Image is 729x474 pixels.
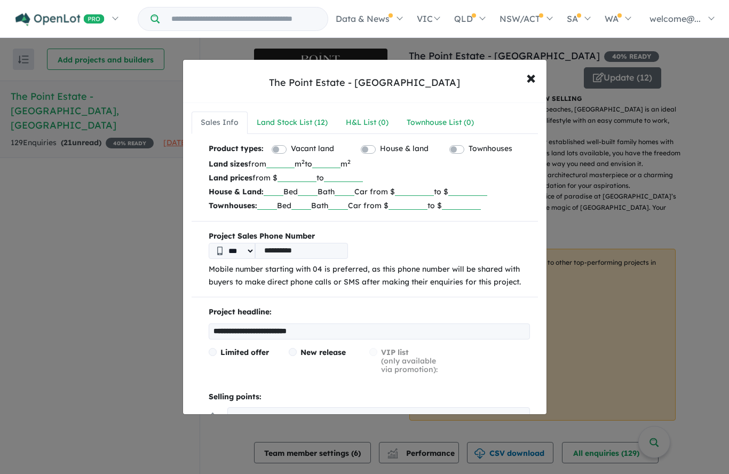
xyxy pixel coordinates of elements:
span: welcome@... [649,13,701,24]
img: drag.svg [209,413,217,421]
b: House & Land: [209,187,264,196]
label: Vacant land [291,143,334,155]
p: Project headline: [209,306,530,319]
b: Product types: [209,143,264,157]
label: House & land [380,143,429,155]
span: New release [300,347,346,357]
input: Try estate name, suburb, builder or developer [162,7,326,30]
b: Project Sales Phone Number [209,230,530,243]
b: Land sizes [209,159,248,169]
div: Land Stock List ( 12 ) [257,116,328,129]
p: from m to m [209,157,530,171]
img: Phone icon [217,247,223,255]
span: Limited offer [220,347,269,357]
sup: 2 [302,158,305,165]
label: Townhouses [469,143,512,155]
div: H&L List ( 0 ) [346,116,389,129]
div: Sales Info [201,116,239,129]
img: Openlot PRO Logo White [15,13,105,26]
p: Selling points: [209,391,530,404]
b: Townhouses: [209,201,257,210]
div: The Point Estate - [GEOGRAPHIC_DATA] [269,76,460,90]
p: from $ to [209,171,530,185]
p: Bed Bath Car from $ to $ [209,185,530,199]
div: Townhouse List ( 0 ) [407,116,474,129]
p: Mobile number starting with 04 is preferred, as this phone number will be shared with buyers to m... [209,263,530,289]
span: × [526,66,536,89]
p: Bed Bath Car from $ to $ [209,199,530,212]
b: Land prices [209,173,252,183]
sup: 2 [347,158,351,165]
